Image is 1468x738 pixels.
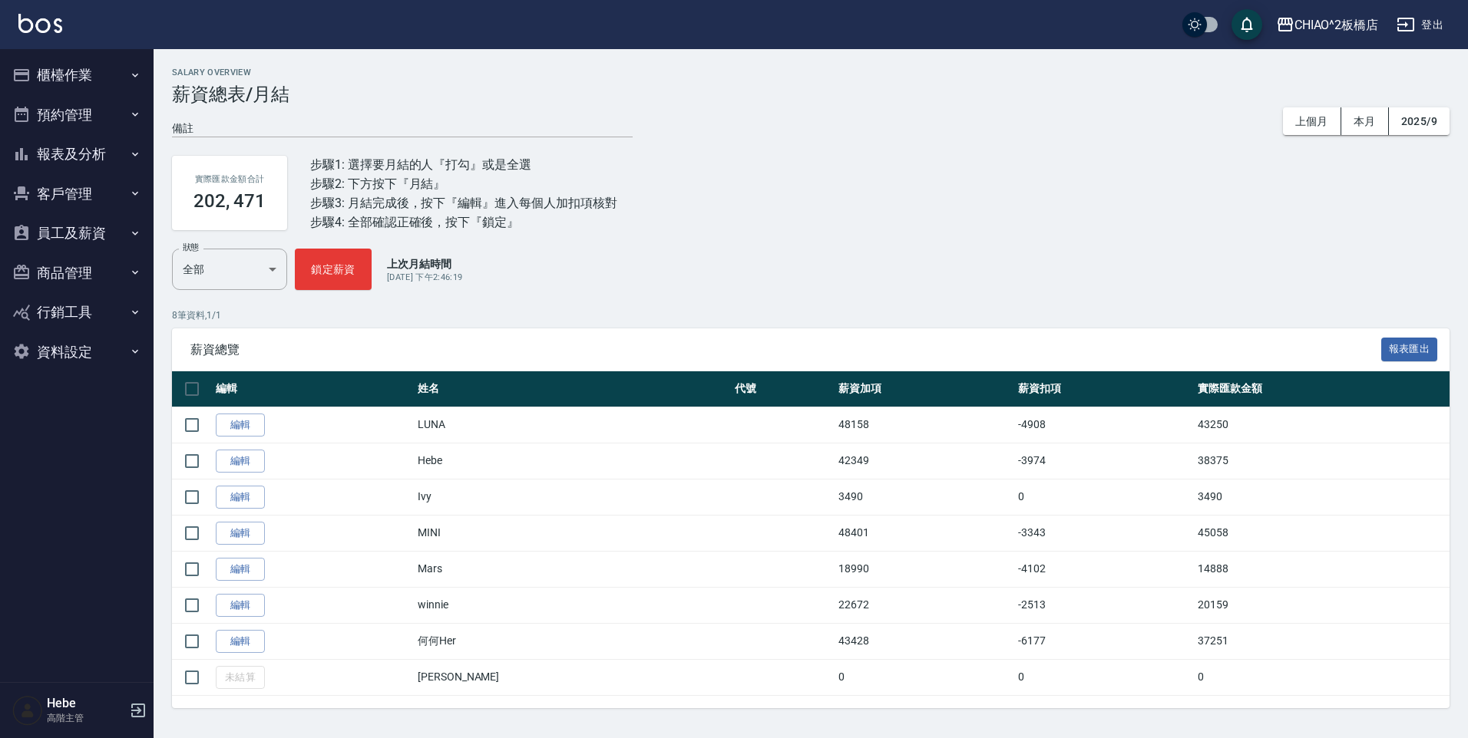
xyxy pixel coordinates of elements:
[172,68,1450,77] h2: Salary Overview
[1381,338,1438,361] button: 報表匯出
[387,256,462,272] p: 上次月結時間
[172,84,1450,105] h3: 薪資總表/月結
[47,696,125,711] h5: Hebe
[1389,107,1450,136] button: 2025/9
[835,443,1014,479] td: 42349
[310,155,617,174] div: 步驟1: 選擇要月結的人『打勾』或是全選
[1194,371,1450,407] th: 實際匯款金額
[310,174,617,193] div: 步驟2: 下方按下『月結』
[1270,9,1385,41] button: CHIAO^2板橋店
[835,371,1014,407] th: 薪資加項
[835,659,1014,695] td: 0
[1381,341,1438,356] a: 報表匯出
[414,479,732,515] td: Ivy
[6,55,147,95] button: 櫃檯作業
[387,272,462,282] span: [DATE] 下午2:46:19
[216,450,265,473] a: 編輯
[310,213,617,232] div: 步驟4: 全部確認正確後，按下『鎖定』
[414,623,732,659] td: 何何Her
[6,174,147,214] button: 客戶管理
[1232,9,1262,40] button: save
[216,630,265,654] a: 編輯
[835,515,1014,551] td: 48401
[731,371,835,407] th: 代號
[414,515,732,551] td: MINI
[1014,371,1194,407] th: 薪資扣項
[835,587,1014,623] td: 22672
[1014,407,1194,443] td: -4908
[190,342,1381,357] span: 薪資總覽
[1194,587,1450,623] td: 20159
[1194,407,1450,443] td: 43250
[414,587,732,623] td: winnie
[172,308,1450,322] p: 8 筆資料, 1 / 1
[190,174,269,184] h2: 實際匯款金額合計
[212,371,414,407] th: 編輯
[6,292,147,332] button: 行銷工具
[310,193,617,213] div: 步驟3: 月結完成後，按下『編輯』進入每個人加扣項核對
[1194,551,1450,587] td: 14888
[1014,479,1194,515] td: 0
[1014,443,1194,479] td: -3974
[1014,515,1194,551] td: -3343
[1194,623,1450,659] td: 37251
[1194,479,1450,515] td: 3490
[1283,107,1341,136] button: 上個月
[183,242,199,253] label: 狀態
[835,551,1014,587] td: 18990
[1194,659,1450,695] td: 0
[216,558,265,582] a: 編輯
[835,479,1014,515] td: 3490
[216,594,265,618] a: 編輯
[6,134,147,174] button: 報表及分析
[193,190,266,212] h3: 202, 471
[216,413,265,437] a: 編輯
[216,522,265,545] a: 編輯
[6,332,147,372] button: 資料設定
[12,695,43,726] img: Person
[1294,15,1379,35] div: CHIAO^2板橋店
[1014,551,1194,587] td: -4102
[1014,587,1194,623] td: -2513
[835,407,1014,443] td: 48158
[835,623,1014,659] td: 43428
[1014,623,1194,659] td: -6177
[6,253,147,293] button: 商品管理
[1014,659,1194,695] td: 0
[1194,443,1450,479] td: 38375
[295,249,372,290] button: 鎖定薪資
[18,14,62,33] img: Logo
[1341,107,1389,136] button: 本月
[414,551,732,587] td: Mars
[216,486,265,509] a: 編輯
[414,371,732,407] th: 姓名
[6,95,147,135] button: 預約管理
[1390,11,1450,39] button: 登出
[6,213,147,253] button: 員工及薪資
[47,711,125,725] p: 高階主管
[414,407,732,443] td: LUNA
[1194,515,1450,551] td: 45058
[414,443,732,479] td: Hebe
[172,249,287,290] div: 全部
[414,659,732,695] td: [PERSON_NAME]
